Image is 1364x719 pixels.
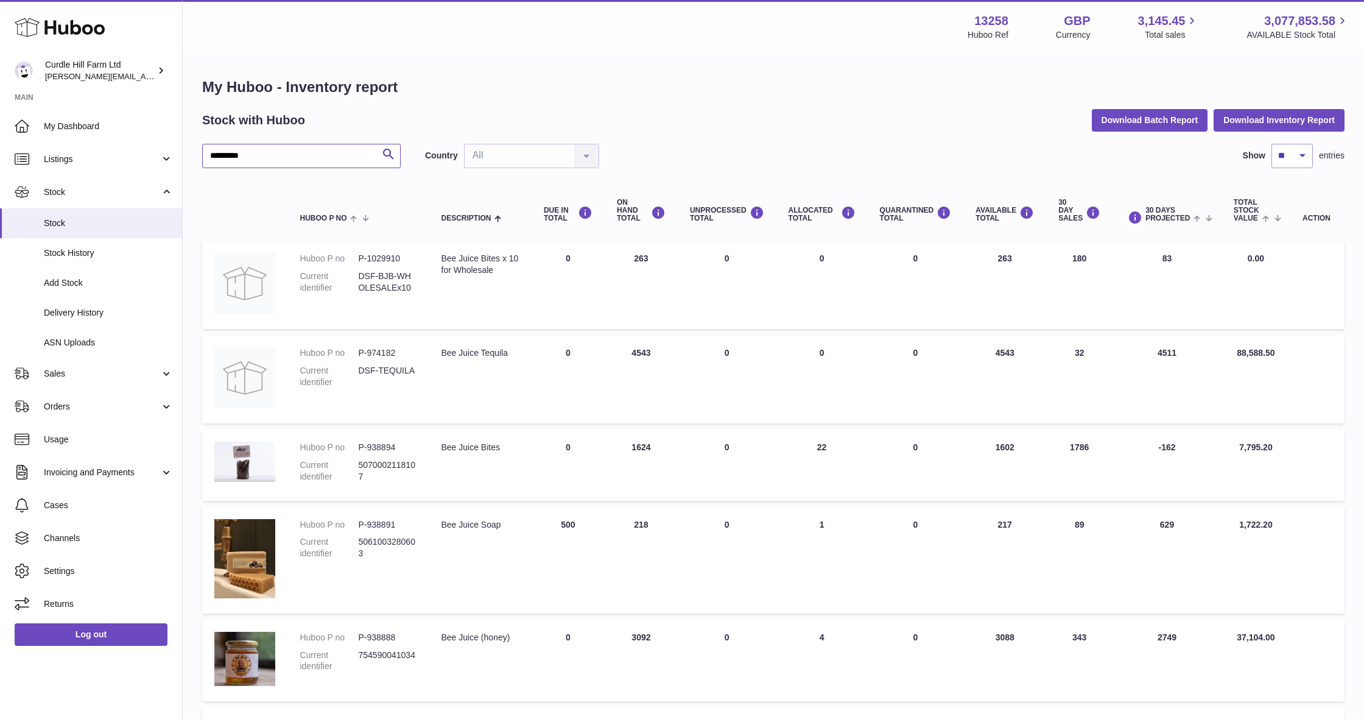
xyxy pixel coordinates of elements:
[1246,29,1349,41] span: AVAILABLE Stock Total
[968,29,1008,41] div: Huboo Ref
[532,507,605,614] td: 500
[214,442,275,483] img: product image
[605,241,678,329] td: 263
[1237,348,1274,358] span: 88,588.50
[1138,13,1186,29] span: 3,145.45
[974,13,1008,29] strong: 13258
[441,442,519,453] div: Bee Juice Bites
[1264,13,1335,29] span: 3,077,853.58
[963,620,1046,701] td: 3088
[1113,620,1222,701] td: 2749
[44,368,160,380] span: Sales
[300,365,358,388] dt: Current identifier
[15,62,33,80] img: miranda@diddlysquatfarmshop.com
[44,533,173,544] span: Channels
[678,335,776,423] td: 0
[1046,507,1113,614] td: 89
[44,218,173,229] span: Stock
[441,519,519,531] div: Bee Juice Soap
[300,347,358,359] dt: Huboo P no
[1113,335,1222,423] td: 4511
[300,519,358,531] dt: Huboo P no
[15,623,167,645] a: Log out
[1046,335,1113,423] td: 32
[605,430,678,501] td: 1624
[300,459,358,483] dt: Current identifier
[690,206,764,222] div: UNPROCESSED Total
[1046,241,1113,329] td: 180
[913,442,918,452] span: 0
[605,507,678,614] td: 218
[44,401,160,413] span: Orders
[1243,150,1265,161] label: Show
[963,507,1046,614] td: 217
[913,520,918,530] span: 0
[441,253,519,276] div: Bee Juice Bites x 10 for Wholesale
[214,347,275,408] img: product image
[441,214,491,222] span: Description
[776,241,868,329] td: 0
[913,632,918,642] span: 0
[44,565,173,577] span: Settings
[45,71,244,81] span: [PERSON_NAME][EMAIL_ADDRESS][DOMAIN_NAME]
[1064,13,1090,29] strong: GBP
[1145,29,1199,41] span: Total sales
[913,253,918,263] span: 0
[678,507,776,614] td: 0
[358,632,417,643] dd: P-938888
[202,77,1345,97] h1: My Huboo - Inventory report
[358,253,417,264] dd: P-1029910
[1248,253,1264,263] span: 0.00
[1138,13,1200,41] a: 3,145.45 Total sales
[789,206,856,222] div: ALLOCATED Total
[425,150,458,161] label: Country
[44,186,160,198] span: Stock
[913,348,918,358] span: 0
[1092,109,1208,131] button: Download Batch Report
[1234,199,1259,223] span: Total stock value
[44,598,173,610] span: Returns
[300,271,358,294] dt: Current identifier
[976,206,1034,222] div: AVAILABLE Total
[1246,13,1349,41] a: 3,077,853.58 AVAILABLE Stock Total
[44,337,173,349] span: ASN Uploads
[300,536,358,559] dt: Current identifier
[214,519,275,598] img: product image
[44,467,160,478] span: Invoicing and Payments
[441,347,519,359] div: Bee Juice Tequila
[880,206,952,222] div: QUARANTINED Total
[532,620,605,701] td: 0
[1239,520,1273,530] span: 1,722.20
[605,335,678,423] td: 4543
[617,199,666,223] div: ON HAND Total
[300,214,346,222] span: Huboo P no
[44,121,173,132] span: My Dashboard
[44,307,173,319] span: Delivery History
[358,459,417,483] dd: 5070002118107
[532,430,605,501] td: 0
[300,650,358,673] dt: Current identifier
[1113,430,1222,501] td: -162
[358,442,417,453] dd: P-938894
[532,241,605,329] td: 0
[544,206,592,222] div: DUE IN TOTAL
[1145,207,1190,222] span: 30 DAYS PROJECTED
[678,241,776,329] td: 0
[1319,150,1345,161] span: entries
[1046,430,1113,501] td: 1786
[44,434,173,445] span: Usage
[963,241,1046,329] td: 263
[44,247,173,259] span: Stock History
[1046,620,1113,701] td: 343
[214,253,275,314] img: product image
[532,335,605,423] td: 0
[963,335,1046,423] td: 4543
[44,277,173,289] span: Add Stock
[776,335,868,423] td: 0
[300,442,358,453] dt: Huboo P no
[605,620,678,701] td: 3092
[1058,199,1100,223] div: 30 DAY SALES
[963,430,1046,501] td: 1602
[358,347,417,359] dd: P-974182
[300,632,358,643] dt: Huboo P no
